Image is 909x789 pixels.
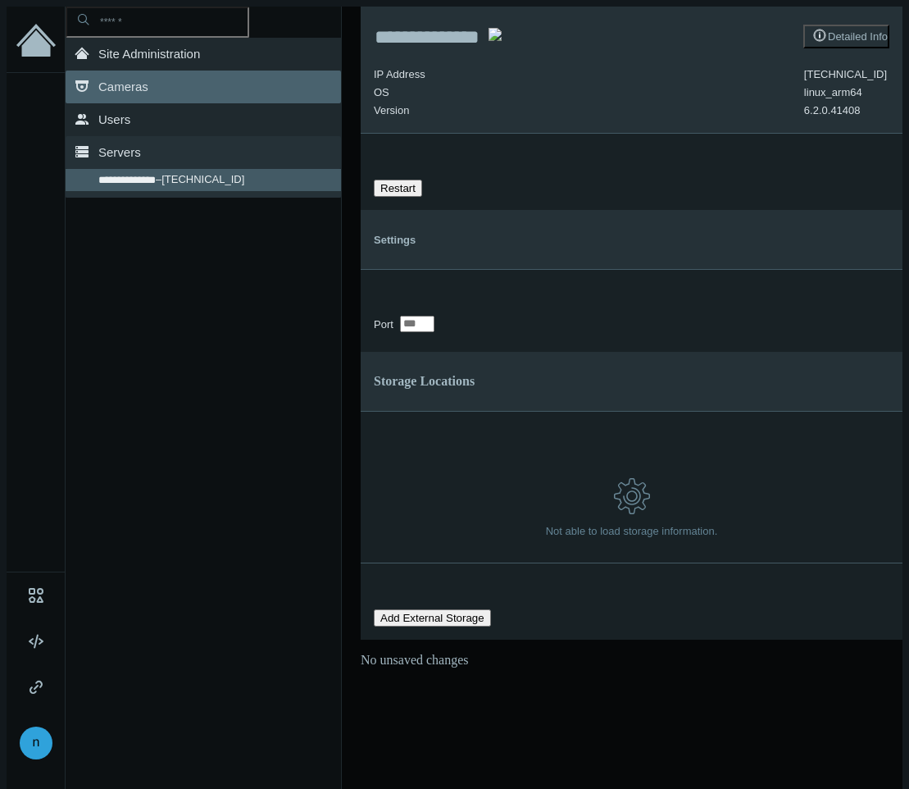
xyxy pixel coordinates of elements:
span: Servers [98,145,141,159]
span: – [156,173,161,185]
div: n [20,727,52,759]
p: OS-linux_arm64 [804,86,887,99]
div: No unsaved changes [361,653,902,679]
p: Version [374,104,802,117]
p: IP Address-192.168.7.112 [804,68,887,81]
p: IP Address [374,68,802,81]
span: Site Administration [98,47,200,61]
h4: Storage Locations [374,374,475,389]
span: Users [98,112,130,126]
span: Cameras [98,80,148,93]
nx-search-highlight: [TECHNICAL_ID] [161,173,244,185]
h4: Settings [374,234,889,246]
span: Detailed Info [828,30,888,43]
button: Add External Storage [374,609,491,627]
span: Port [374,318,393,331]
a: Knowledge Base [7,618,65,664]
a: External Links [7,664,65,710]
span: Restart [380,182,416,194]
p: Version-6.2.0.41408 [804,104,887,117]
a: Resources [7,572,65,618]
p: OS [374,86,802,99]
span: Not able to load storage information. [546,525,718,537]
button: Restart [374,180,422,197]
button: Detailed Info [803,25,889,48]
